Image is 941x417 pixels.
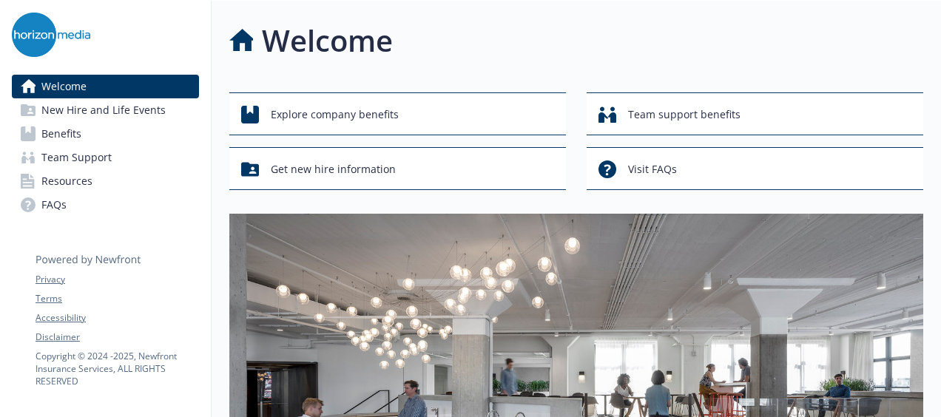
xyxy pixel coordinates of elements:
span: Team support benefits [628,101,741,129]
a: Resources [12,169,199,193]
a: Terms [36,292,198,305]
span: Benefits [41,122,81,146]
a: Accessibility [36,311,198,325]
a: Disclaimer [36,330,198,344]
button: Visit FAQs [587,147,923,190]
span: Get new hire information [271,155,396,183]
span: Resources [41,169,92,193]
p: Copyright © 2024 - 2025 , Newfront Insurance Services, ALL RIGHTS RESERVED [36,350,198,387]
span: Explore company benefits [271,101,399,129]
span: FAQs [41,193,67,217]
a: Welcome [12,75,199,98]
span: Team Support [41,146,112,169]
a: Team Support [12,146,199,169]
button: Team support benefits [587,92,923,135]
span: New Hire and Life Events [41,98,166,122]
a: Benefits [12,122,199,146]
button: Get new hire information [229,147,566,190]
button: Explore company benefits [229,92,566,135]
a: Privacy [36,273,198,286]
a: FAQs [12,193,199,217]
span: Visit FAQs [628,155,677,183]
span: Welcome [41,75,87,98]
h1: Welcome [262,18,393,63]
a: New Hire and Life Events [12,98,199,122]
